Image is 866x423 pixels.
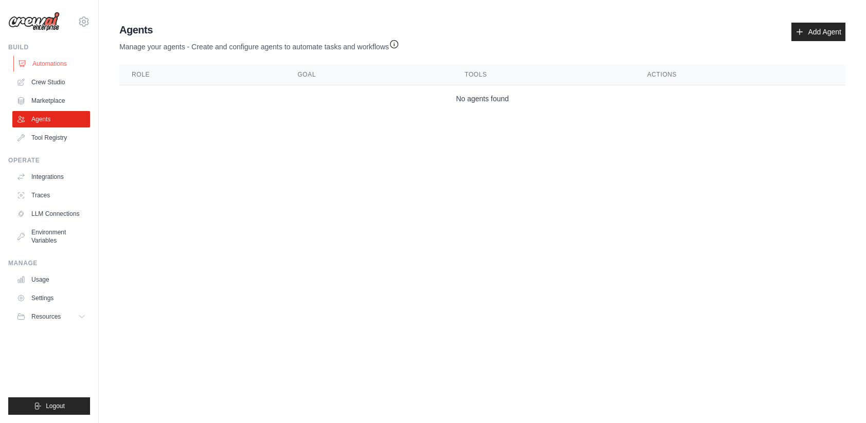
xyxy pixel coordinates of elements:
[12,169,90,185] a: Integrations
[119,37,399,52] p: Manage your agents - Create and configure agents to automate tasks and workflows
[8,397,90,415] button: Logout
[8,12,60,31] img: Logo
[8,156,90,164] div: Operate
[12,187,90,204] a: Traces
[452,64,635,85] th: Tools
[12,111,90,127] a: Agents
[12,308,90,325] button: Resources
[12,224,90,249] a: Environment Variables
[119,85,845,113] td: No agents found
[285,64,452,85] th: Goal
[12,74,90,90] a: Crew Studio
[635,64,845,85] th: Actions
[119,23,399,37] h2: Agents
[13,56,91,72] a: Automations
[31,312,61,321] span: Resources
[12,206,90,222] a: LLM Connections
[46,402,65,410] span: Logout
[12,271,90,288] a: Usage
[791,23,845,41] a: Add Agent
[119,64,285,85] th: Role
[8,259,90,267] div: Manage
[12,290,90,306] a: Settings
[12,93,90,109] a: Marketplace
[12,130,90,146] a: Tool Registry
[8,43,90,51] div: Build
